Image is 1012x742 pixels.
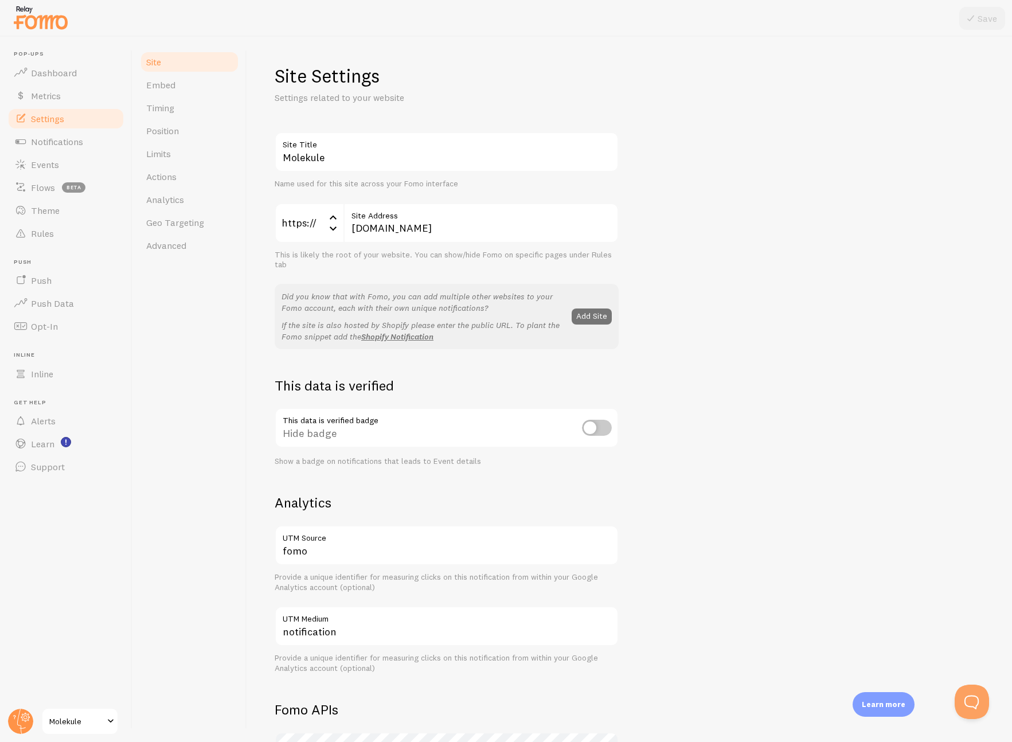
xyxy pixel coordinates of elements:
span: Flows [31,182,55,193]
img: fomo-relay-logo-orange.svg [12,3,69,32]
p: Learn more [862,699,905,710]
label: Site Address [343,203,619,222]
span: Push [31,275,52,286]
span: Metrics [31,90,61,101]
label: UTM Source [275,525,619,545]
span: Advanced [146,240,186,251]
a: Rules [7,222,125,245]
span: Events [31,159,59,170]
span: Site [146,56,161,68]
a: Site [139,50,240,73]
span: Timing [146,102,174,114]
span: beta [62,182,85,193]
label: Site Title [275,132,619,151]
a: Theme [7,199,125,222]
a: Molekule [41,708,119,735]
span: Learn [31,438,54,450]
a: Actions [139,165,240,188]
div: Learn more [853,692,915,717]
span: Get Help [14,399,125,407]
span: Push Data [31,298,74,309]
span: Position [146,125,179,136]
p: If the site is also hosted by Shopify please enter the public URL. To plant the Fomo snippet add the [282,319,565,342]
a: Alerts [7,409,125,432]
span: Pop-ups [14,50,125,58]
a: Analytics [139,188,240,211]
span: Limits [146,148,171,159]
a: Dashboard [7,61,125,84]
span: Theme [31,205,60,216]
div: This is likely the root of your website. You can show/hide Fomo on specific pages under Rules tab [275,250,619,270]
span: Actions [146,171,177,182]
span: Embed [146,79,175,91]
div: Provide a unique identifier for measuring clicks on this notification from within your Google Ana... [275,653,619,673]
span: Notifications [31,136,83,147]
a: Inline [7,362,125,385]
label: UTM Medium [275,606,619,626]
a: Advanced [139,234,240,257]
button: Add Site [572,308,612,325]
iframe: Help Scout Beacon - Open [955,685,989,719]
a: Position [139,119,240,142]
div: Name used for this site across your Fomo interface [275,179,619,189]
span: Analytics [146,194,184,205]
a: Support [7,455,125,478]
h2: Fomo APIs [275,701,619,718]
a: Embed [139,73,240,96]
a: Limits [139,142,240,165]
a: Notifications [7,130,125,153]
a: Shopify Notification [361,331,433,342]
div: Show a badge on notifications that leads to Event details [275,456,619,467]
input: myhonestcompany.com [343,203,619,243]
a: Geo Targeting [139,211,240,234]
a: Timing [139,96,240,119]
span: Opt-In [31,321,58,332]
a: Flows beta [7,176,125,199]
span: Molekule [49,714,104,728]
span: Inline [31,368,53,380]
h2: Analytics [275,494,619,511]
span: Inline [14,352,125,359]
a: Push Data [7,292,125,315]
span: Settings [31,113,64,124]
svg: <p>Watch New Feature Tutorials!</p> [61,437,71,447]
span: Push [14,259,125,266]
p: Did you know that with Fomo, you can add multiple other websites to your Fomo account, each with ... [282,291,565,314]
span: Support [31,461,65,472]
span: Rules [31,228,54,239]
a: Learn [7,432,125,455]
h1: Site Settings [275,64,619,88]
span: Alerts [31,415,56,427]
a: Push [7,269,125,292]
a: Metrics [7,84,125,107]
p: Settings related to your website [275,91,550,104]
span: Geo Targeting [146,217,204,228]
a: Opt-In [7,315,125,338]
div: Hide badge [275,408,619,450]
a: Events [7,153,125,176]
div: Provide a unique identifier for measuring clicks on this notification from within your Google Ana... [275,572,619,592]
h2: This data is verified [275,377,619,395]
span: Dashboard [31,67,77,79]
div: https:// [275,203,343,243]
a: Settings [7,107,125,130]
